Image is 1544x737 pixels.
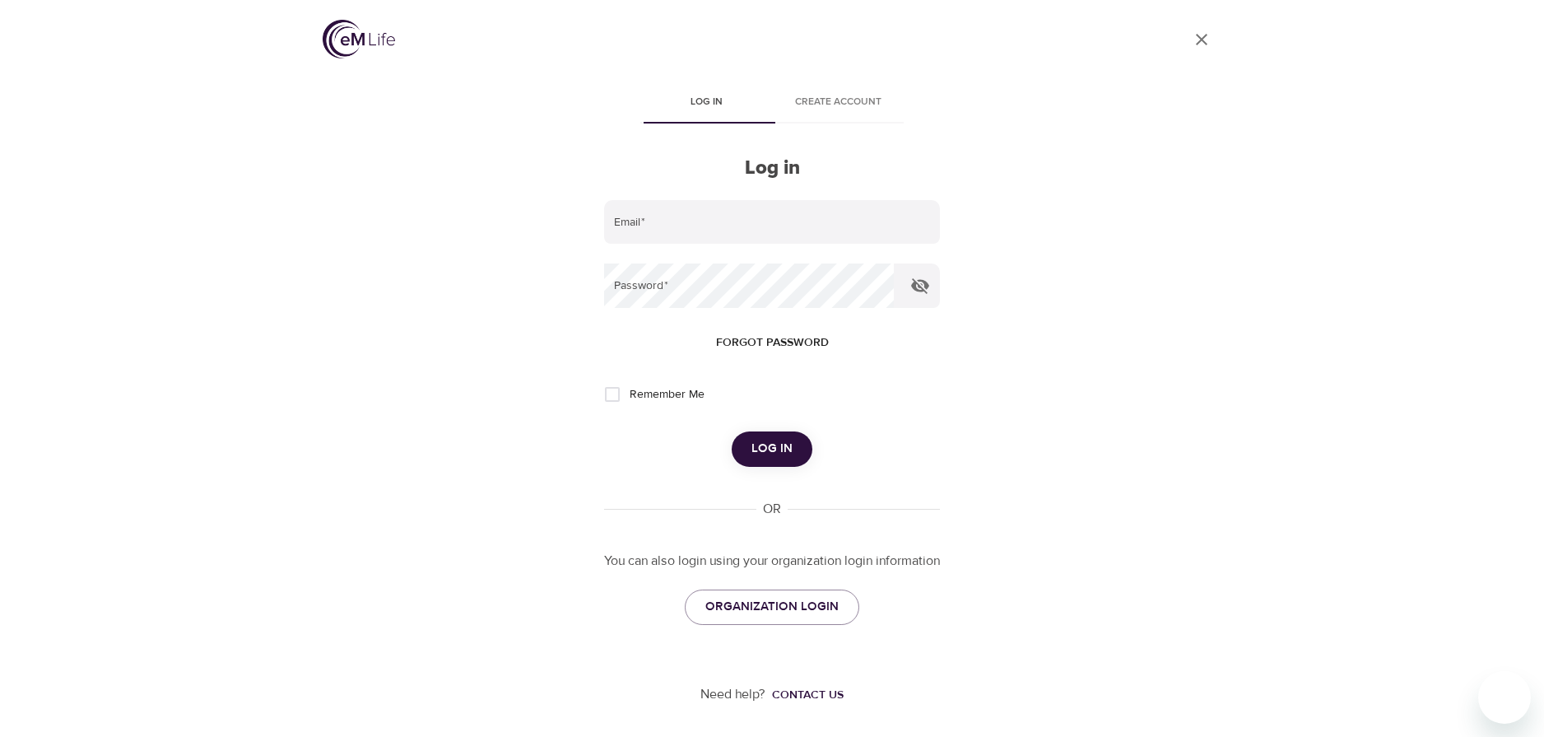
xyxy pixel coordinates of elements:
span: Create account [782,94,894,111]
h2: Log in [604,156,940,180]
span: Forgot password [716,333,829,353]
div: disabled tabs example [604,84,940,124]
span: ORGANIZATION LOGIN [705,596,839,618]
span: Log in [650,94,762,111]
div: Contact us [772,687,844,703]
button: Log in [732,431,812,466]
img: logo [323,20,395,58]
a: close [1182,20,1221,59]
a: Contact us [765,687,844,703]
a: ORGANIZATION LOGIN [685,590,859,624]
p: Need help? [700,685,765,704]
span: Log in [751,438,793,459]
p: You can also login using your organization login information [604,552,940,571]
div: OR [756,500,788,519]
span: Remember Me [630,386,705,403]
button: Forgot password [709,328,835,358]
iframe: Button to launch messaging window [1478,671,1531,724]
